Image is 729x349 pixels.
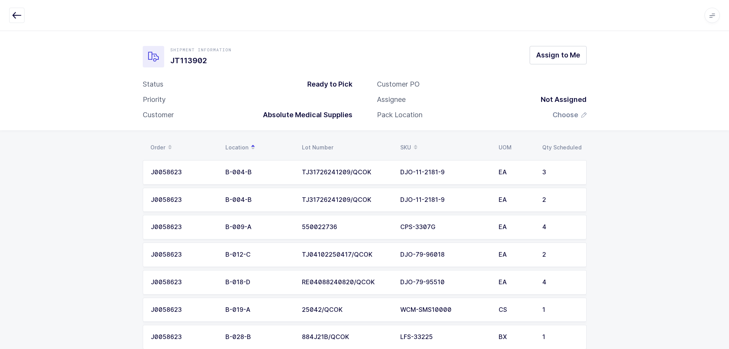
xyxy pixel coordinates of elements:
div: J0058623 [151,169,216,176]
div: Assignee [377,95,406,104]
div: 2 [542,197,579,203]
div: RE04088240820/QCOK [302,279,391,286]
div: J0058623 [151,279,216,286]
div: Absolute Medical Supplies [257,110,352,120]
div: Qty Scheduled [542,144,582,151]
div: SKU [400,141,489,154]
div: 4 [542,224,579,231]
div: BX [499,334,533,341]
div: Not Assigned [535,95,587,104]
div: EA [499,279,533,286]
div: Shipment Information [170,47,232,53]
button: Assign to Me [530,46,587,64]
div: J0058623 [151,197,216,203]
div: Ready to Pick [301,80,352,89]
div: TJ31726241209/QCOK [302,197,391,203]
div: Order [150,141,216,154]
div: 1 [542,334,579,341]
div: 3 [542,169,579,176]
div: TJ31726241209/QCOK [302,169,391,176]
div: J0058623 [151,224,216,231]
div: EA [499,197,533,203]
div: Location [225,141,293,154]
div: DJO-79-96018 [400,251,489,258]
div: B-018-D [225,279,293,286]
div: Pack Location [377,110,422,120]
div: B-004-B [225,169,293,176]
div: LFS-33225 [400,334,489,341]
div: B-028-B [225,334,293,341]
div: UOM [499,144,533,151]
div: Status [143,80,163,89]
div: 2 [542,251,579,258]
div: J0058623 [151,334,216,341]
div: 4 [542,279,579,286]
div: EA [499,251,533,258]
div: Lot Number [302,144,391,151]
h1: JT113902 [170,54,232,67]
span: Choose [553,110,578,120]
div: B-004-B [225,197,293,203]
div: Priority [143,95,166,104]
div: B-012-C [225,251,293,258]
div: Customer [143,110,174,120]
div: CS [499,306,533,313]
div: 550022736 [302,224,391,231]
div: 25042/QCOK [302,306,391,313]
div: J0058623 [151,306,216,313]
div: B-019-A [225,306,293,313]
div: J0058623 [151,251,216,258]
div: WCM-SMS10000 [400,306,489,313]
div: 1 [542,306,579,313]
div: DJO-79-95510 [400,279,489,286]
div: CPS-3307G [400,224,489,231]
div: DJO-11-2181-9 [400,197,489,203]
div: TJ04102250417/QCOK [302,251,391,258]
div: Customer PO [377,80,420,89]
div: DJO-11-2181-9 [400,169,489,176]
div: EA [499,169,533,176]
button: Choose [553,110,587,120]
div: EA [499,224,533,231]
span: Assign to Me [536,50,580,60]
div: 884J21B/QCOK [302,334,391,341]
div: B-009-A [225,224,293,231]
